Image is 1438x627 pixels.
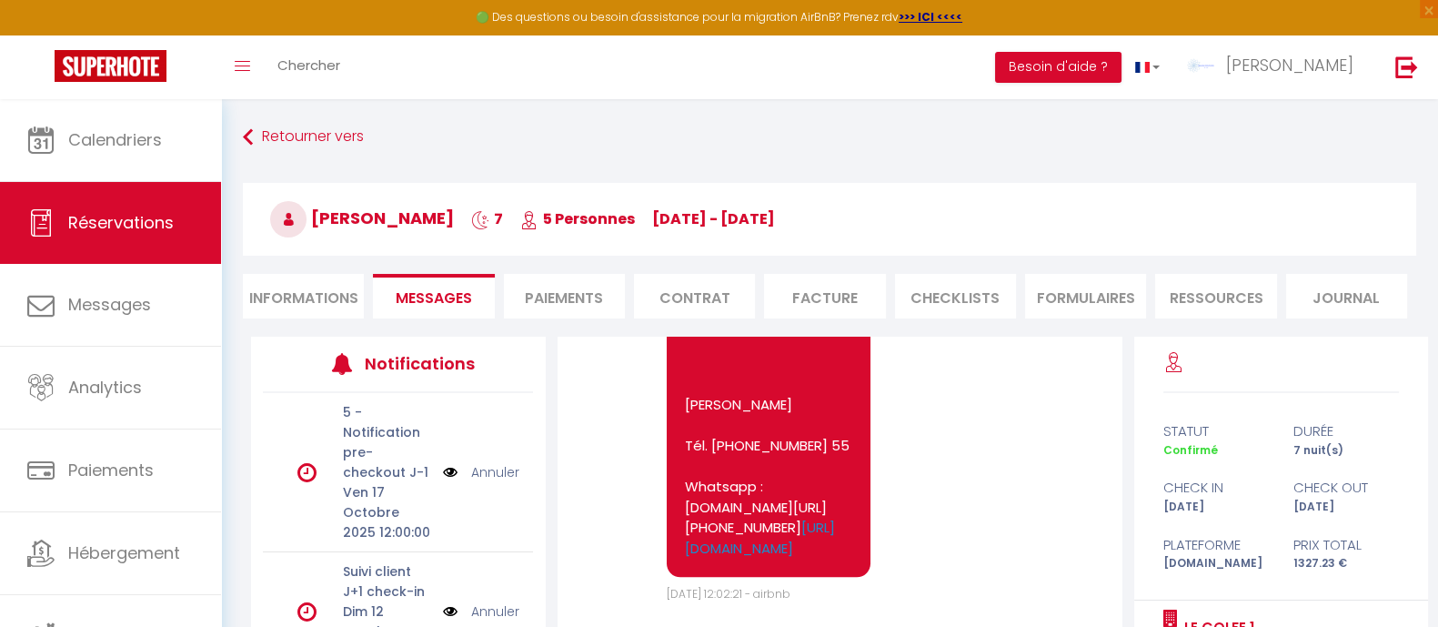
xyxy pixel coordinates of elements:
img: NO IMAGE [443,462,458,482]
li: Journal [1286,274,1407,319]
span: Calendriers [68,128,162,151]
span: [DATE] 12:02:21 - airbnb [667,586,790,602]
a: ... [PERSON_NAME] [1173,35,1376,99]
img: Super Booking [55,50,166,82]
span: [PERSON_NAME] [270,207,454,229]
span: Analytics [68,376,142,399]
h3: Notifications [365,343,478,384]
a: Chercher [264,35,354,99]
span: 5 Personnes [520,208,635,229]
li: CHECKLISTS [895,274,1016,319]
div: 7 nuit(s) [1281,442,1411,460]
li: Facture [764,274,885,319]
span: 7 [471,208,503,229]
div: [DATE] [1281,499,1411,516]
img: NO IMAGE [443,602,458,622]
p: Ven 17 Octobre 2025 12:00:00 [343,482,432,542]
a: >>> ICI <<<< [899,9,962,25]
span: Réservations [68,211,174,234]
div: 1327.23 € [1281,555,1411,572]
div: durée [1281,420,1411,442]
li: FORMULAIRES [1025,274,1146,319]
div: check in [1151,477,1282,499]
div: Plateforme [1151,534,1282,556]
button: Besoin d'aide ? [995,52,1121,83]
p: Suivi client J+1 check-in [343,561,432,602]
p: 5 - Notification pre-checkout J-1 [343,402,432,482]
li: Contrat [634,274,755,319]
img: ... [1187,52,1214,79]
li: Informations [243,274,364,319]
div: Prix total [1281,534,1411,556]
div: check out [1281,477,1411,499]
li: Ressources [1155,274,1276,319]
div: [DOMAIN_NAME] [1151,555,1282,572]
li: Paiements [504,274,625,319]
a: Annuler [471,602,519,622]
img: logout [1395,56,1418,78]
span: [PERSON_NAME] [1226,54,1353,76]
span: Messages [68,293,151,316]
a: Annuler [471,462,519,482]
div: [DATE] [1151,499,1282,516]
a: [URL][DOMAIN_NAME] [685,518,835,558]
span: Confirmé [1163,442,1218,458]
span: Hébergement [68,541,180,564]
a: Retourner vers [243,121,1416,154]
span: Messages [396,288,472,308]
span: Paiements [68,459,154,481]
span: [DATE] - [DATE] [652,208,775,229]
span: Chercher [277,56,340,75]
div: statut [1151,420,1282,442]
